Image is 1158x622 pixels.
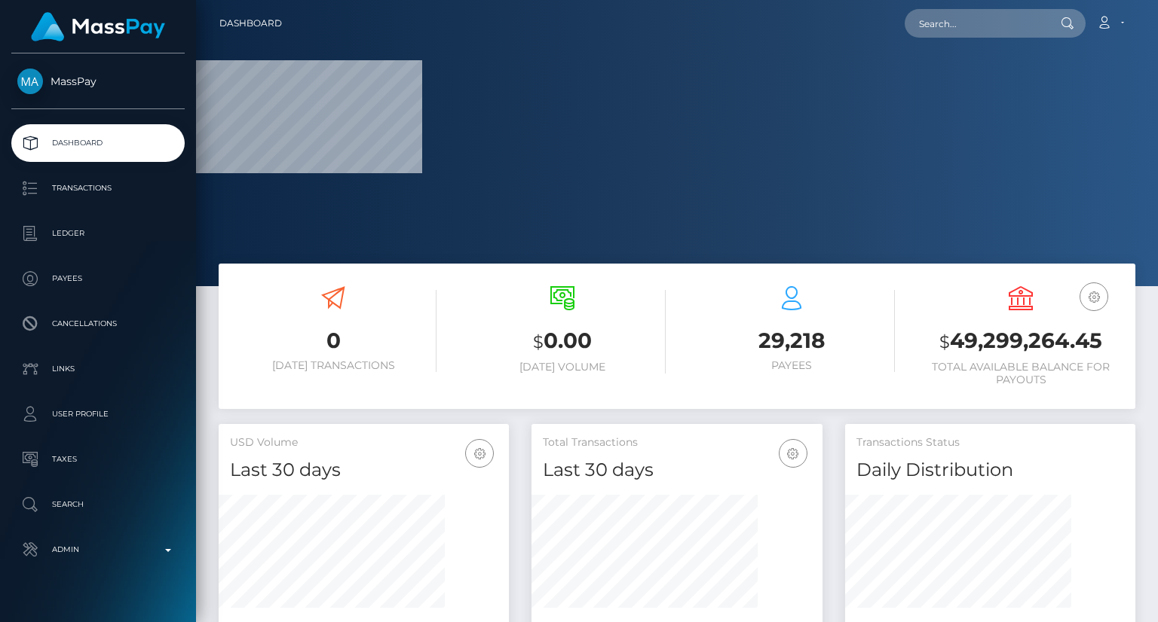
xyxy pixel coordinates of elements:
[688,359,895,372] h6: Payees
[17,132,179,154] p: Dashboard
[11,350,185,388] a: Links
[230,457,498,483] h4: Last 30 days
[856,435,1124,450] h5: Transactions Status
[905,9,1046,38] input: Search...
[17,448,179,471] p: Taxes
[11,531,185,569] a: Admin
[17,177,179,200] p: Transactions
[17,493,179,516] p: Search
[543,435,810,450] h5: Total Transactions
[11,75,185,88] span: MassPay
[856,457,1124,483] h4: Daily Distribution
[11,305,185,343] a: Cancellations
[11,169,185,207] a: Transactions
[17,267,179,290] p: Payees
[17,69,43,94] img: MassPay
[543,457,810,483] h4: Last 30 days
[17,222,179,245] p: Ledger
[17,538,179,561] p: Admin
[11,124,185,162] a: Dashboard
[11,441,185,478] a: Taxes
[939,331,950,352] small: $
[11,215,185,252] a: Ledger
[17,358,179,380] p: Links
[918,361,1124,386] h6: Total Available Balance for Payouts
[459,361,666,374] h6: [DATE] Volume
[11,486,185,523] a: Search
[11,395,185,433] a: User Profile
[918,326,1124,357] h3: 49,299,264.45
[17,403,179,425] p: User Profile
[17,313,179,335] p: Cancellations
[230,326,437,355] h3: 0
[230,435,498,450] h5: USD Volume
[533,331,544,352] small: $
[11,260,185,297] a: Payees
[459,326,666,357] h3: 0.00
[219,8,282,39] a: Dashboard
[31,12,165,41] img: MassPay Logo
[230,359,437,372] h6: [DATE] Transactions
[688,326,895,355] h3: 29,218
